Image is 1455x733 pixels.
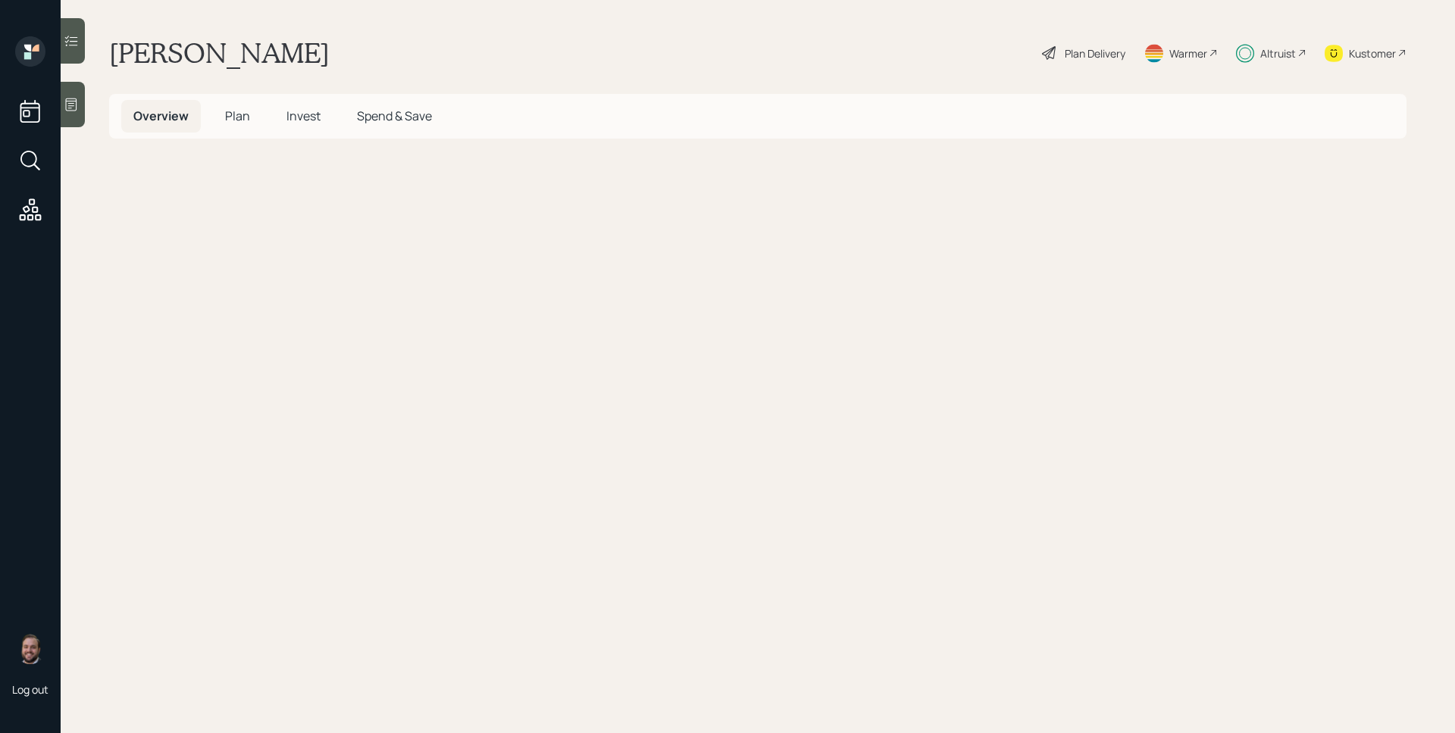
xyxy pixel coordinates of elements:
div: Plan Delivery [1065,45,1125,61]
span: Invest [286,108,321,124]
img: james-distasi-headshot.png [15,634,45,664]
span: Overview [133,108,189,124]
span: Plan [225,108,250,124]
div: Kustomer [1349,45,1396,61]
div: Log out [12,682,48,697]
span: Spend & Save [357,108,432,124]
div: Altruist [1260,45,1296,61]
h1: [PERSON_NAME] [109,36,330,70]
div: Warmer [1169,45,1207,61]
